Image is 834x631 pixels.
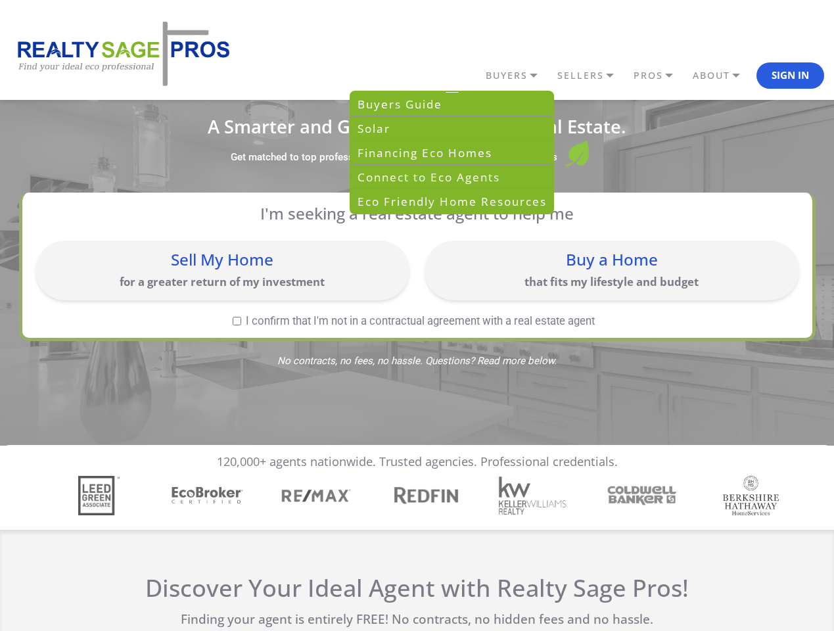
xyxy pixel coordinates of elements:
label: I confirm that I'm not in a contractual agreement with a real estate agent [35,315,793,327]
p: I'm seeking a real estate agent to help me [53,204,781,223]
h2: Discover Your Ideal Agent with Realty Sage Pros! [143,574,691,602]
img: Sponsor Logo: Ecobroker [170,484,245,507]
div: 7 / 7 [720,476,791,515]
a: Financing Eco Homes [351,141,553,165]
img: Sponsor Logo: Redfin [387,483,463,507]
img: Sponsor Logo: Remax [281,476,351,515]
div: BUYERS [350,91,554,214]
a: ABOUT [689,64,756,87]
div: 4 / 7 [394,483,465,507]
img: Sponsor Logo: Leed Green Associate [78,476,120,515]
input: I confirm that I'm not in a contractual agreement with a real estate agent [233,317,241,325]
p: Finding your agent is entirely FREE! No contracts, no hidden fees and no hassle. [143,612,691,627]
h1: A Smarter and Greener Approach to Real Estate. [19,118,816,135]
p: for a greater return of my investment [42,274,403,289]
div: 2 / 7 [177,484,248,507]
img: Sponsor Logo: Keller Williams Realty [498,476,568,515]
div: 3 / 7 [286,476,356,515]
a: Buyers Guide [351,92,553,116]
div: 5 / 7 [503,476,574,515]
label: Get matched to top professionals based on your unique real estate needs [231,151,557,164]
a: Eco Friendly Home Resources [351,189,553,213]
a: BUYERS [482,64,554,87]
button: Sign In [756,62,824,89]
a: SELLERS [554,64,630,87]
a: Solar [351,116,553,141]
p: 120,000+ agents nationwide. Trusted agencies. Professional credentials. [217,455,618,469]
div: 1 / 7 [68,476,139,515]
span: No contracts, no fees, no hassle. Questions? Read more below. [19,356,816,366]
p: that fits my lifestyle and budget [431,274,792,289]
img: Sponsor Logo: Coldwell Banker [605,483,680,508]
img: Sponsor Logo: Berkshire Hathaway [723,476,779,515]
a: Connect to Eco Agents [351,165,553,189]
a: PROS [630,64,689,87]
div: Sell My Home [42,252,403,268]
div: Buy a Home [431,252,792,268]
img: REALTY SAGE PROS [10,20,233,88]
div: 6 / 7 [612,483,682,508]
